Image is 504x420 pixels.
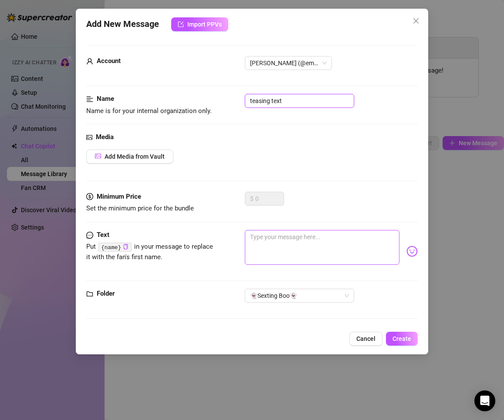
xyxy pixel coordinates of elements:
span: Add New Message [86,17,159,31]
span: message [86,230,93,240]
span: user [86,56,93,67]
button: Cancel [349,332,382,346]
span: Name is for your internal organization only. [86,107,212,115]
strong: Text [97,231,109,239]
span: Britney (@emopink69) [250,57,327,70]
span: dollar [86,192,93,202]
strong: Account [97,57,121,65]
code: {name} [98,243,131,252]
span: picture [95,153,101,159]
span: close [413,17,419,24]
input: Enter a name [245,94,354,108]
strong: Folder [97,290,115,297]
span: picture [86,132,92,143]
strong: Minimum Price [97,193,141,200]
span: import [178,21,184,27]
button: Add Media from Vault [86,150,173,163]
span: Set the minimum price for the bundle [86,204,194,212]
strong: Name [97,95,114,103]
span: 👻Sexting Boo👻 [250,289,349,302]
button: Close [409,14,423,28]
span: folder [86,289,93,299]
span: Put in your message to replace it with the fan's first name. [86,243,213,261]
strong: Media [96,133,114,141]
span: Close [409,17,423,24]
span: Create [392,335,411,342]
button: Click to Copy [123,243,129,250]
span: align-left [86,94,93,104]
span: Cancel [356,335,375,342]
span: Import PPVs [187,21,222,28]
span: Add Media from Vault [105,153,165,160]
span: copy [123,244,129,250]
button: Create [386,332,418,346]
div: Open Intercom Messenger [474,390,495,411]
img: svg%3e [406,246,418,257]
button: Import PPVs [171,17,228,31]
